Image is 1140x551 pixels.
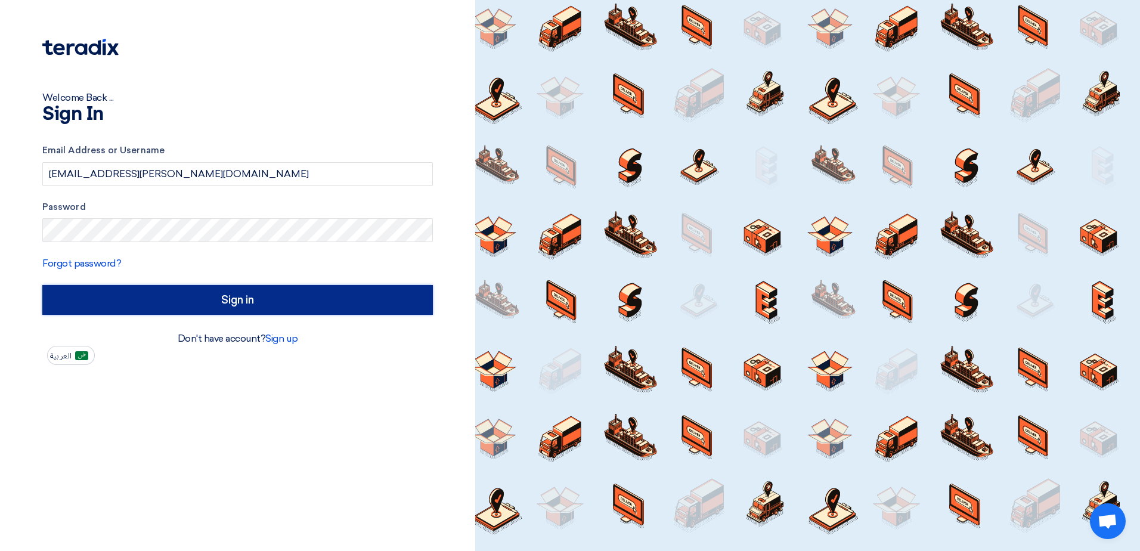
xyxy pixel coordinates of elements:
button: العربية [47,346,95,365]
a: Forgot password? [42,258,121,269]
span: العربية [50,352,72,360]
h1: Sign In [42,105,433,124]
label: Email Address or Username [42,144,433,157]
img: ar-AR.png [75,351,88,360]
input: Sign in [42,285,433,315]
a: Sign up [265,333,298,344]
img: Teradix logo [42,39,119,55]
label: Password [42,200,433,214]
div: Don't have account? [42,332,433,346]
input: Enter your business email or username [42,162,433,186]
div: Welcome Back ... [42,91,433,105]
a: Open chat [1090,503,1126,539]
